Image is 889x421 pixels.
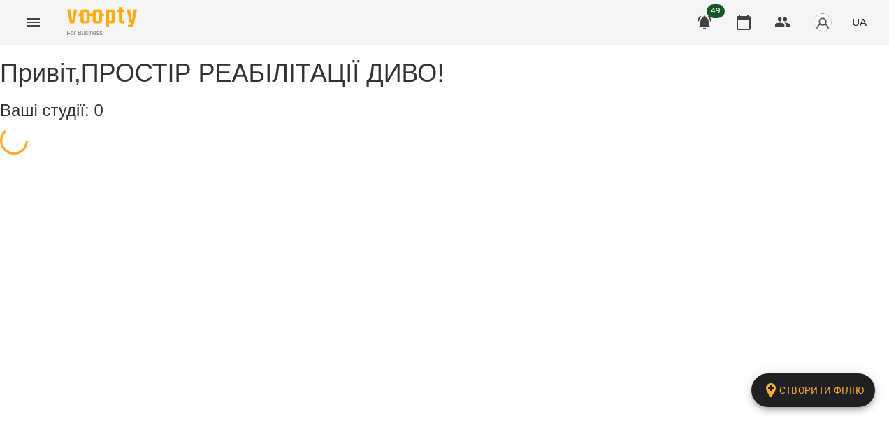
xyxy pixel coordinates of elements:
[17,6,50,39] button: Menu
[813,13,832,32] img: avatar_s.png
[94,101,103,120] span: 0
[846,9,872,35] button: UA
[707,4,725,18] span: 49
[67,29,137,38] span: For Business
[852,15,867,29] span: UA
[67,7,137,27] img: Voopty Logo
